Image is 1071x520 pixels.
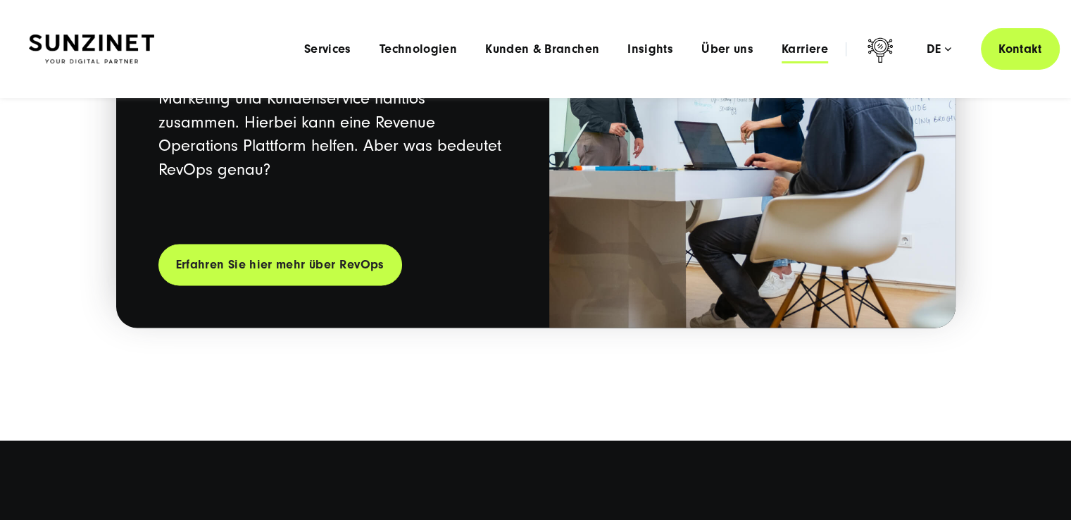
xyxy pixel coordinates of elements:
[29,35,154,64] img: SUNZINET Full Service Digital Agentur
[304,42,351,56] a: Services
[158,244,402,285] a: Erfahren Sie hier mehr über RevOps
[981,28,1060,70] a: Kontakt
[927,42,951,56] div: de
[701,42,753,56] a: Über uns
[380,42,457,56] a: Technologien
[627,42,673,56] a: Insights
[782,42,828,56] a: Karriere
[158,63,507,181] p: In erfolgreichen Unternehmen arbeiten Vertrieb, Marketing und Kundenservice nahtlos zusammen. Hie...
[485,42,599,56] a: Kunden & Branchen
